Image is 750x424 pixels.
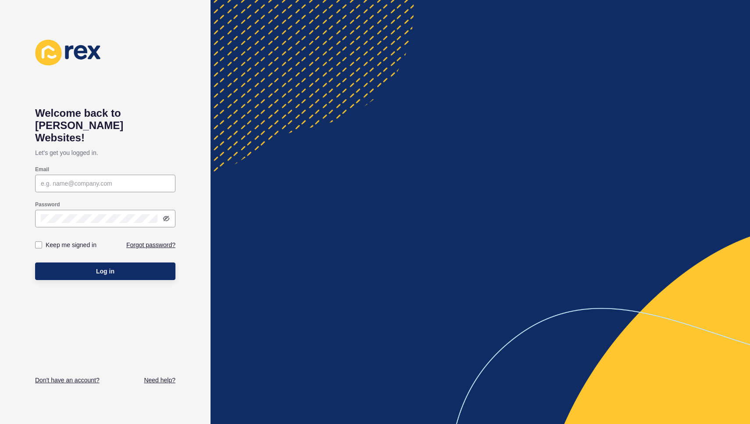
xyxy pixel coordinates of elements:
[35,107,175,144] h1: Welcome back to [PERSON_NAME] Websites!
[35,376,100,384] a: Don't have an account?
[144,376,175,384] a: Need help?
[46,241,96,249] label: Keep me signed in
[35,166,49,173] label: Email
[41,179,170,188] input: e.g. name@company.com
[35,201,60,208] label: Password
[35,144,175,162] p: Let's get you logged in.
[35,262,175,280] button: Log in
[126,241,175,249] a: Forgot password?
[96,267,114,276] span: Log in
